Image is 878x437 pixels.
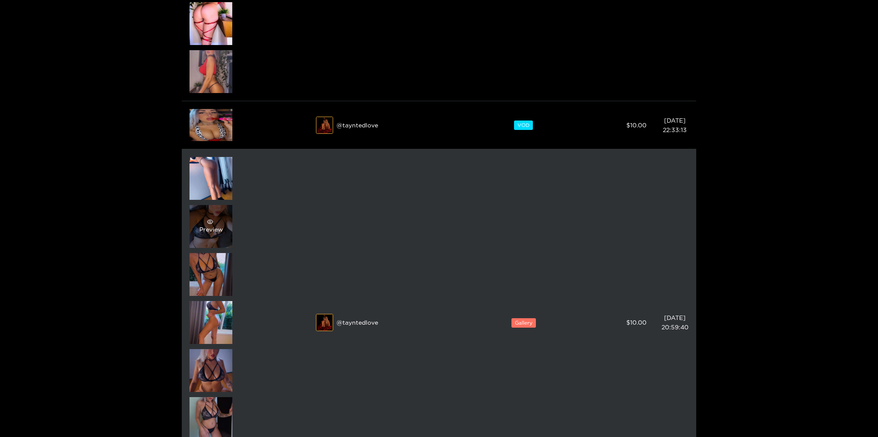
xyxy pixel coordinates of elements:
span: $ 10.00 [626,122,646,128]
span: VOD [514,121,533,130]
span: [DATE] 20:59:40 [662,314,689,330]
div: @ tayntedlove [316,117,468,134]
span: [DATE] 22:33:13 [663,117,687,133]
img: wk2m1-a023e4af-56e7-4b85-bc94-8a43f5f92e07.jpeg [316,117,334,134]
img: ZLwR9-1.575.png [189,109,232,141]
span: eye [199,219,221,225]
span: Gallery [511,318,536,328]
img: wk2m1-a023e4af-56e7-4b85-bc94-8a43f5f92e07.jpeg [316,314,334,332]
span: $ 10.00 [626,319,646,325]
div: @ tayntedlove [316,314,468,331]
div: Preview [199,219,223,234]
